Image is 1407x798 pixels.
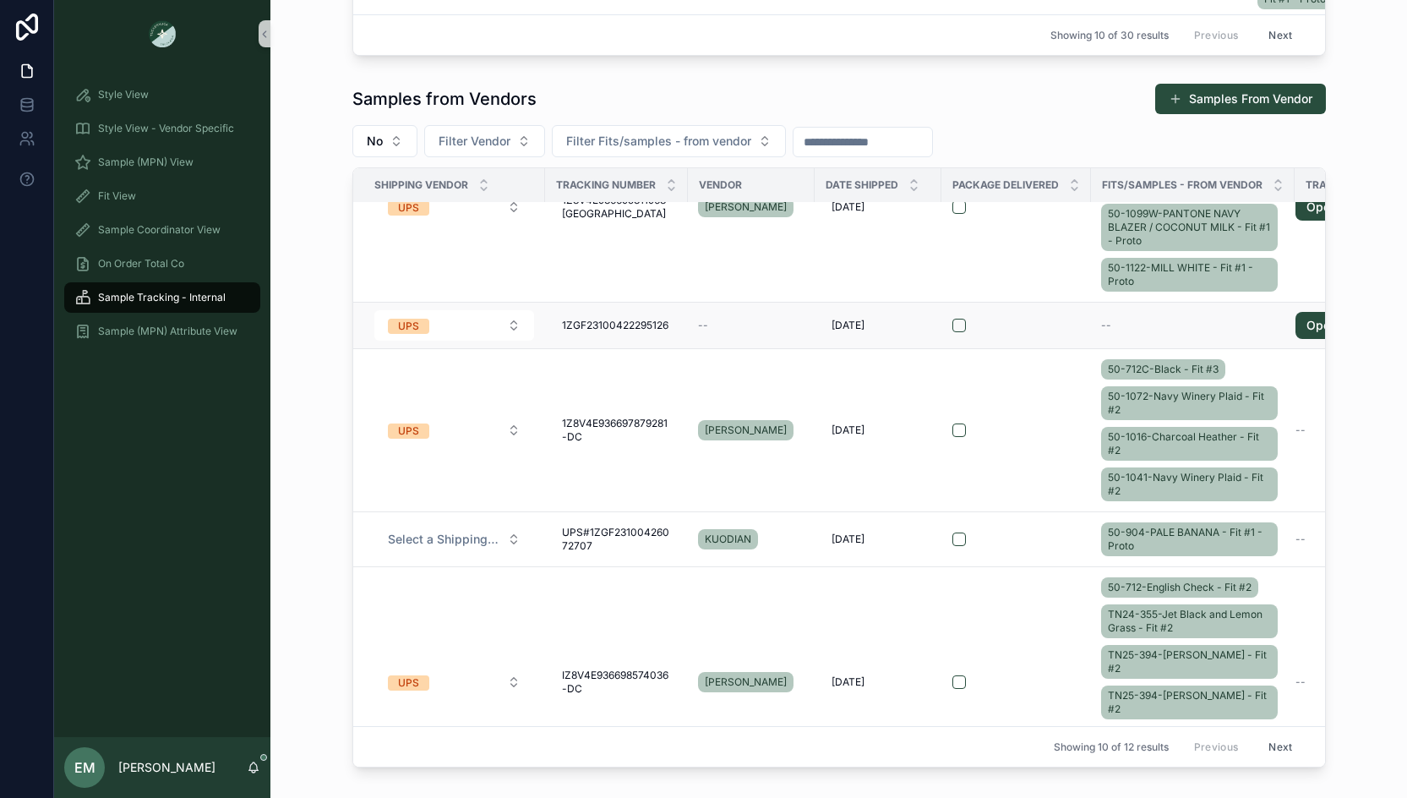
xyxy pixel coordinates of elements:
span: Select a Shipping Vendor [388,531,500,548]
span: Sample (MPN) Attribute View [98,325,237,338]
span: TN25-394-[PERSON_NAME] - Fit #2 [1108,689,1271,716]
span: TN24-355-Jet Black and Lemon Grass - Fit #2 [1108,608,1271,635]
button: Select Button [424,125,545,157]
a: [PERSON_NAME] [698,197,793,217]
a: KUODIAN [698,529,758,549]
span: Sample Tracking - Internal [98,291,226,304]
div: UPS [398,319,419,334]
a: -- [1101,319,1284,332]
span: Vendor [699,178,742,192]
a: Select Button [374,309,535,342]
span: -- [1101,319,1111,332]
a: 1Z8V4E936697879281-DC [555,410,678,451]
a: [PERSON_NAME] [698,420,793,440]
span: Fit View [98,189,136,203]
a: [PERSON_NAME] [698,672,793,692]
span: [DATE] [832,424,864,437]
a: 50-1072-Navy Winery Plaid - Fit #2 [1101,386,1278,420]
a: -- [1295,424,1401,437]
span: Shipping Vendor [374,178,468,192]
a: -- [1295,533,1401,546]
p: [PERSON_NAME] [118,759,215,776]
span: 1ZGF23100422295126 [562,319,668,332]
span: 50-1041-Navy Winery Plaid - Fit #2 [1108,471,1271,498]
span: [DATE] [832,200,864,214]
a: 50-1041-Navy Winery Plaid - Fit #2 [1101,467,1278,501]
a: Select Button [374,191,535,223]
button: Select Button [352,125,417,157]
span: TN25-394-[PERSON_NAME] - Fit #2 [1108,648,1271,675]
a: [DATE] [825,194,931,221]
a: [DATE] [825,526,931,553]
span: KUODIAN [705,533,751,546]
span: UPS#1ZGF23100426072707 [562,526,671,553]
div: UPS [398,200,419,216]
span: -- [1295,533,1306,546]
a: Style View - Vendor Specific [64,113,260,144]
button: Select Button [374,524,534,555]
div: UPS [398,424,419,439]
a: Fit View [64,181,260,211]
img: App logo [149,20,176,47]
span: 50-1122-MILL WHITE - Fit #1 - Proto [1108,261,1271,288]
a: KUODIAN [698,526,804,553]
a: 50-712-English Check - Fit #2TN24-355-Jet Black and Lemon Grass - Fit #2TN25-394-[PERSON_NAME] - ... [1101,574,1284,790]
span: Showing 10 of 30 results [1050,29,1169,42]
a: Select Button [374,523,535,555]
span: Tracking URL [1306,178,1382,192]
a: Style View [64,79,260,110]
div: scrollable content [54,68,270,369]
a: TN25-394-[PERSON_NAME] - Fit #2 [1101,645,1278,679]
a: -- [698,319,804,332]
span: Sample Coordinator View [98,223,221,237]
a: TN24-355-Jet Black and Lemon Grass - Fit #2 [1101,604,1278,638]
a: 50-904-PALE BANANA - Fit #1 - Proto [1101,519,1284,560]
span: No [367,133,383,150]
span: -- [698,319,708,332]
span: 1Z8V4E936697879281-DC [562,417,671,444]
div: UPS [398,675,419,691]
span: IZ8V4E936698574036-DC [562,669,671,696]
button: Select Button [374,310,534,341]
span: 50-712C-Black - Fit #3 [1108,363,1219,376]
a: On Order Total Co [64,249,260,279]
span: Package Delivered [952,178,1059,192]
h1: Samples from Vendors [352,87,537,111]
a: [DATE] [825,669,931,696]
span: 50-1099W-PANTONE NAVY BLAZER / COCONUT MILK - Fit #1 - Proto [1108,207,1271,248]
button: Select Button [374,192,534,222]
span: -- [1295,675,1306,689]
a: -- [1295,675,1401,689]
a: [PERSON_NAME] [698,669,804,696]
span: -- [1295,424,1306,437]
a: 50-1099P-COCONUT MILK - Fit #1 - Proto50-1099W-PANTONE NAVY BLAZER / COCONUT MILK - Fit #1 - Prot... [1101,119,1284,295]
button: Next [1257,734,1304,760]
button: Samples From Vendor [1155,84,1326,114]
a: Open [1295,312,1401,339]
a: 1Z8V4E936695311968-[GEOGRAPHIC_DATA] [555,187,678,227]
span: [DATE] [832,533,864,546]
a: 50-712-English Check - Fit #2 [1101,577,1258,598]
a: UPS#1ZGF23100426072707 [555,519,678,560]
a: Open [1295,194,1401,221]
span: On Order Total Co [98,257,184,271]
span: [PERSON_NAME] [705,424,787,437]
a: 50-712C-Black - Fit #350-1072-Navy Winery Plaid - Fit #250-1016-Charcoal Heather - Fit #250-1041-... [1101,356,1284,505]
a: Sample Coordinator View [64,215,260,245]
span: [DATE] [832,675,864,689]
button: Select Button [374,667,534,697]
a: Select Button [374,414,535,446]
span: [DATE] [832,319,864,332]
span: Date Shipped [826,178,898,192]
button: Select Button [374,415,534,445]
a: TN25-394-[PERSON_NAME] - Fit #2 [1101,686,1278,719]
span: 1Z8V4E936695311968-[GEOGRAPHIC_DATA] [562,194,671,221]
span: 50-1016-Charcoal Heather - Fit #2 [1108,430,1271,457]
span: EM [74,757,95,778]
a: Open [1295,194,1349,221]
span: Showing 10 of 12 results [1054,741,1169,754]
a: [PERSON_NAME] [698,417,804,444]
span: 50-1072-Navy Winery Plaid - Fit #2 [1108,390,1271,417]
a: Sample Tracking - Internal [64,282,260,313]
